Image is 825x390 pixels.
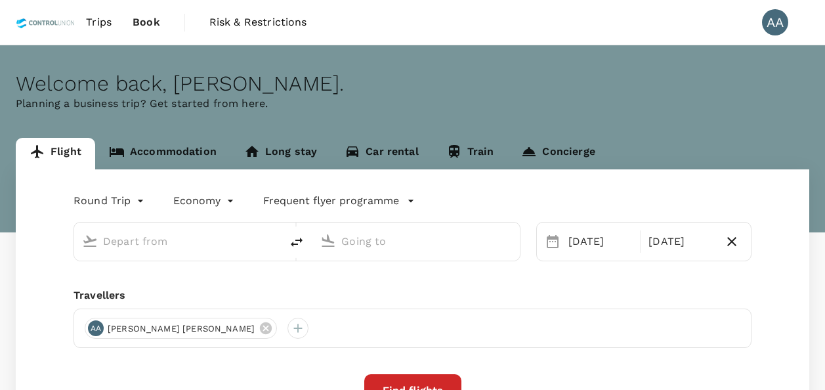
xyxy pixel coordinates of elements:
[263,193,399,209] p: Frequent flyer programme
[85,318,277,339] div: AA[PERSON_NAME] [PERSON_NAME]
[16,96,809,112] p: Planning a business trip? Get started from here.
[331,138,433,169] a: Car rental
[341,231,492,251] input: Going to
[133,14,160,30] span: Book
[762,9,788,35] div: AA
[103,231,253,251] input: Depart from
[74,288,751,303] div: Travellers
[563,228,638,255] div: [DATE]
[433,138,508,169] a: Train
[263,193,415,209] button: Frequent flyer programme
[173,190,237,211] div: Economy
[511,240,513,242] button: Open
[230,138,331,169] a: Long stay
[74,190,147,211] div: Round Trip
[272,240,274,242] button: Open
[16,8,75,37] img: Control Union Malaysia Sdn. Bhd.
[209,14,307,30] span: Risk & Restrictions
[281,227,312,258] button: delete
[16,72,809,96] div: Welcome back , [PERSON_NAME] .
[16,138,95,169] a: Flight
[507,138,608,169] a: Concierge
[95,138,230,169] a: Accommodation
[88,320,104,336] div: AA
[643,228,718,255] div: [DATE]
[100,322,263,336] span: [PERSON_NAME] [PERSON_NAME]
[86,14,112,30] span: Trips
